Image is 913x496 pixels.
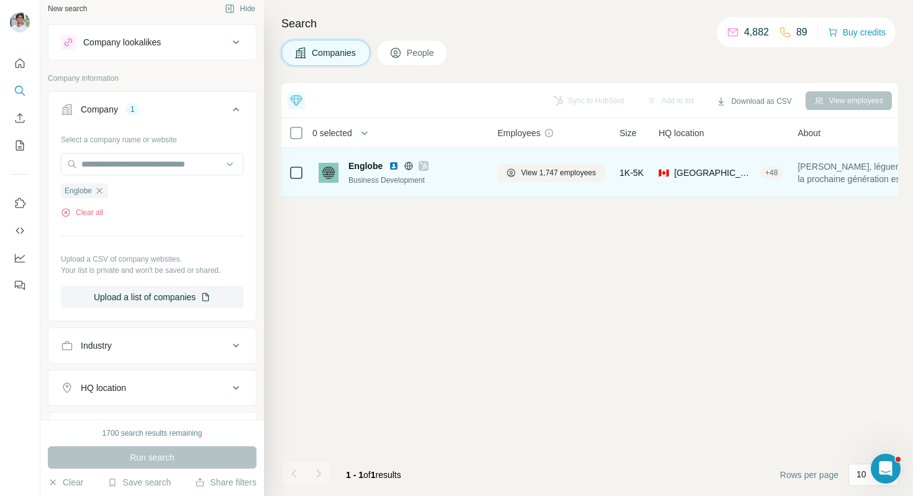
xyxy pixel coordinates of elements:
[48,94,256,129] button: Company1
[796,25,807,40] p: 89
[674,167,755,179] span: [GEOGRAPHIC_DATA], [GEOGRAPHIC_DATA]
[312,47,357,59] span: Companies
[348,175,483,186] div: Business Development
[48,415,256,445] button: Annual revenue ($)
[107,476,171,489] button: Save search
[125,104,140,115] div: 1
[81,339,112,352] div: Industry
[348,160,383,172] span: Englobe
[319,163,338,183] img: Logo of Englobe
[81,382,126,394] div: HQ location
[48,3,87,14] div: New search
[312,127,352,139] span: 0 selected
[10,107,30,129] button: Enrich CSV
[10,12,30,32] img: Avatar
[620,167,644,179] span: 1K-5K
[48,73,257,84] p: Company information
[856,468,866,480] p: 10
[10,80,30,102] button: Search
[389,161,399,171] img: LinkedIn logo
[281,15,898,32] h4: Search
[346,470,401,480] span: results
[407,47,435,59] span: People
[10,192,30,214] button: Use Surfe on LinkedIn
[620,127,637,139] span: Size
[102,428,202,439] div: 1700 search results remaining
[10,274,30,296] button: Feedback
[760,167,783,178] div: + 48
[707,92,800,111] button: Download as CSV
[10,219,30,242] button: Use Surfe API
[61,254,243,265] p: Upload a CSV of company websites.
[658,127,704,139] span: HQ location
[83,36,161,48] div: Company lookalikes
[797,127,820,139] span: About
[521,167,596,178] span: View 1,747 employees
[658,167,669,179] span: 🇨🇦
[61,207,103,218] button: Clear all
[48,331,256,361] button: Industry
[497,163,605,182] button: View 1,747 employees
[81,103,118,116] div: Company
[10,134,30,157] button: My lists
[497,127,540,139] span: Employees
[195,476,257,489] button: Share filters
[61,265,243,276] p: Your list is private and won't be saved or shared.
[828,24,886,41] button: Buy credits
[48,27,256,57] button: Company lookalikes
[61,129,243,145] div: Select a company name or website
[48,373,256,403] button: HQ location
[48,476,83,489] button: Clear
[371,470,376,480] span: 1
[61,286,243,308] button: Upload a list of companies
[346,470,363,480] span: 1 - 1
[780,469,838,481] span: Rows per page
[363,470,371,480] span: of
[10,247,30,269] button: Dashboard
[871,454,901,484] iframe: Intercom live chat
[10,52,30,75] button: Quick start
[744,25,769,40] p: 4,882
[65,185,92,196] span: Englobe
